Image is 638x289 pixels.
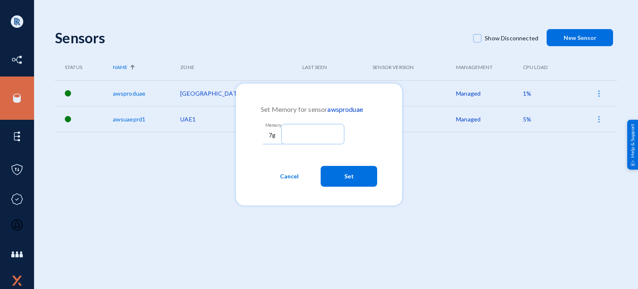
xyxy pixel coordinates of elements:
[261,166,317,187] button: Cancel
[344,169,354,184] span: Set
[321,166,377,187] button: Set
[269,131,340,139] input: 6g
[280,169,299,184] span: Cancel
[261,104,377,114] div: Set Memory for sensor
[327,105,363,113] span: awsproduae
